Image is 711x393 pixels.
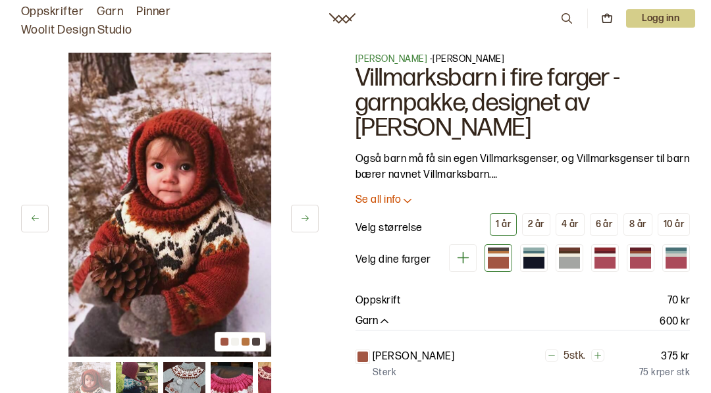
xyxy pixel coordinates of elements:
[520,244,548,272] div: Indigoblå og petrol (utsolgt)
[596,219,613,230] div: 6 år
[664,219,684,230] div: 10 år
[658,213,690,236] button: 10 år
[136,3,171,21] a: Pinner
[373,366,396,379] p: Sterk
[21,21,132,39] a: Woolit Design Studio
[355,315,391,328] button: Garn
[564,350,586,363] p: 5 stk.
[355,293,400,309] p: Oppskrift
[21,3,84,21] a: Oppskrifter
[627,244,654,272] div: Elida (utsolgt)
[496,219,511,230] div: 1 år
[485,244,512,272] div: Brent oransje sterk
[639,366,690,379] p: 75 kr per stk
[522,213,550,236] button: 2 år
[626,9,695,28] p: Logg inn
[591,244,619,272] div: Rosa og Rød (utsolgt)
[490,213,517,236] button: 1 år
[355,194,690,207] button: Se all info
[660,314,690,330] p: 600 kr
[668,293,690,309] p: 70 kr
[355,53,427,65] a: [PERSON_NAME]
[590,213,619,236] button: 6 år
[355,194,401,207] p: Se all info
[355,221,423,236] p: Velg størrelse
[556,244,583,272] div: Grå og kobber
[68,53,271,357] img: Bilde av oppskrift
[355,252,431,268] p: Velg dine farger
[355,66,690,141] h1: Villmarksbarn i fire farger - garnpakke, designet av [PERSON_NAME]
[629,219,646,230] div: 8 år
[329,13,355,24] a: Woolit
[556,213,585,236] button: 4 år
[562,219,579,230] div: 4 år
[355,151,690,183] p: Også barn må få sin egen Villmarksgenser, og Villmarksgenser til barn bærer navnet Villmarksbarn.
[97,3,123,21] a: Garn
[662,244,690,272] div: Elly (utsolgt)
[623,213,652,236] button: 8 år
[626,9,695,28] button: User dropdown
[373,349,454,365] p: [PERSON_NAME]
[528,219,544,230] div: 2 år
[355,53,690,66] p: - [PERSON_NAME]
[661,349,690,365] p: 375 kr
